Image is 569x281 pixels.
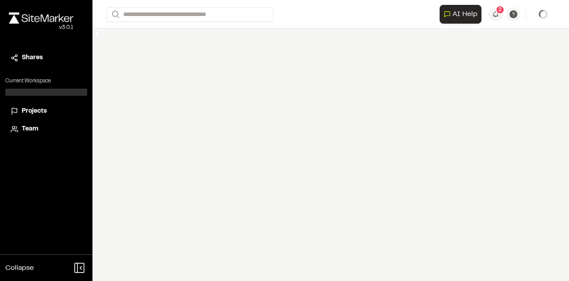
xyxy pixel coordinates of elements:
[22,53,43,63] span: Shares
[22,124,38,134] span: Team
[440,5,485,24] div: Open AI Assistant
[9,24,73,32] div: Oh geez...please don't...
[489,7,503,21] button: 2
[11,106,82,116] a: Projects
[9,12,73,24] img: rebrand.png
[5,77,87,85] p: Current Workspace
[107,7,123,22] button: Search
[453,9,477,20] span: AI Help
[440,5,481,24] button: Open AI Assistant
[5,263,34,273] span: Collapse
[11,124,82,134] a: Team
[498,6,502,14] span: 2
[11,53,82,63] a: Shares
[22,106,47,116] span: Projects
